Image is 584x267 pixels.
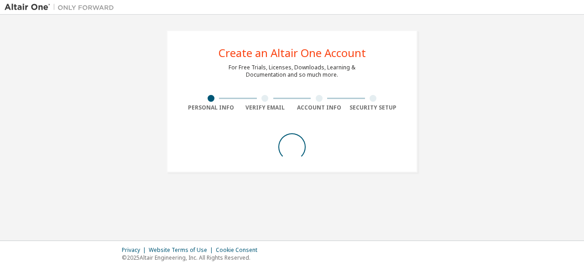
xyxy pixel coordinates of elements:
div: Create an Altair One Account [219,47,366,58]
div: Website Terms of Use [149,246,216,254]
div: Security Setup [346,104,401,111]
div: For Free Trials, Licenses, Downloads, Learning & Documentation and so much more. [229,64,355,79]
div: Verify Email [238,104,292,111]
div: Account Info [292,104,346,111]
img: Altair One [5,3,119,12]
div: Cookie Consent [216,246,263,254]
div: Privacy [122,246,149,254]
div: Personal Info [184,104,238,111]
p: © 2025 Altair Engineering, Inc. All Rights Reserved. [122,254,263,262]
